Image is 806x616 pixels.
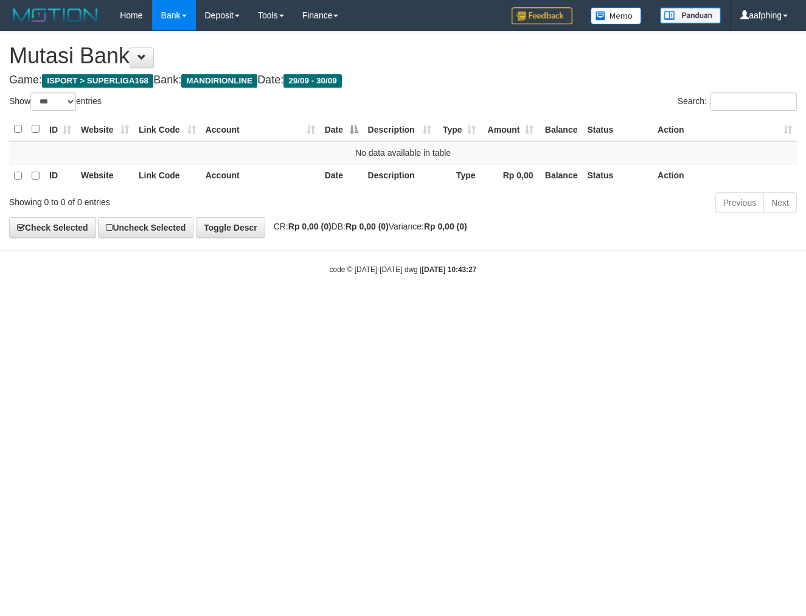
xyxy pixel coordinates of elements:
strong: Rp 0,00 (0) [346,222,389,231]
th: Balance [538,164,583,187]
strong: Rp 0,00 (0) [424,222,467,231]
h1: Mutasi Bank [9,44,797,68]
th: Action: activate to sort column ascending [653,117,797,141]
strong: Rp 0,00 (0) [288,222,332,231]
th: Website: activate to sort column ascending [76,117,134,141]
th: Rp 0,00 [481,164,538,187]
th: Date: activate to sort column descending [320,117,363,141]
th: Description [363,164,436,187]
span: MANDIRIONLINE [181,74,257,88]
a: Toggle Descr [196,217,265,238]
th: Account [201,164,320,187]
a: Check Selected [9,217,96,238]
th: ID: activate to sort column ascending [44,117,76,141]
th: Amount: activate to sort column ascending [481,117,538,141]
th: Date [320,164,363,187]
a: Uncheck Selected [98,217,193,238]
img: panduan.png [660,7,721,24]
input: Search: [710,93,797,111]
th: Status [582,164,653,187]
label: Search: [678,93,797,111]
th: Action [653,164,797,187]
label: Show entries [9,93,102,111]
div: Showing 0 to 0 of 0 entries [9,191,327,208]
th: Type: activate to sort column ascending [436,117,481,141]
h4: Game: Bank: Date: [9,74,797,86]
img: Feedback.jpg [512,7,572,24]
td: No data available in table [9,141,797,164]
a: Next [763,192,797,213]
span: CR: DB: Variance: [268,222,467,231]
th: Website [76,164,134,187]
strong: [DATE] 10:43:27 [422,265,476,274]
select: Showentries [30,93,76,111]
th: Balance [538,117,583,141]
a: Previous [715,192,764,213]
th: ID [44,164,76,187]
th: Link Code: activate to sort column ascending [134,117,201,141]
th: Link Code [134,164,201,187]
th: Account: activate to sort column ascending [201,117,320,141]
th: Type [436,164,481,187]
th: Status [582,117,653,141]
span: 29/09 - 30/09 [283,74,342,88]
th: Description: activate to sort column ascending [363,117,436,141]
small: code © [DATE]-[DATE] dwg | [330,265,477,274]
img: MOTION_logo.png [9,6,102,24]
img: Button%20Memo.svg [591,7,642,24]
span: ISPORT > SUPERLIGA168 [42,74,153,88]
